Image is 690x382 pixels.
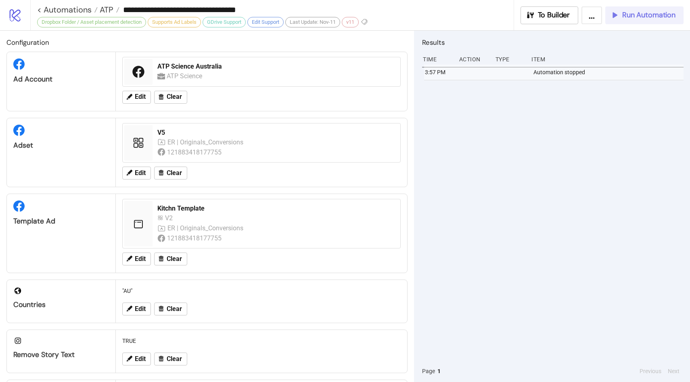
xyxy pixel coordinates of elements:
[13,300,109,309] div: Countries
[37,6,98,14] a: < Automations
[167,355,182,363] span: Clear
[13,75,109,84] div: Ad Account
[435,367,443,376] button: 1
[13,217,109,226] div: Template Ad
[135,355,146,363] span: Edit
[538,10,570,20] span: To Builder
[6,37,408,48] h2: Configuration
[154,253,187,265] button: Clear
[342,17,359,27] div: v11
[122,253,151,265] button: Edit
[154,167,187,180] button: Clear
[165,213,176,223] div: V2
[122,91,151,104] button: Edit
[531,52,684,67] div: Item
[533,65,686,80] div: Automation stopped
[148,17,201,27] div: Supports Ad Labels
[154,91,187,104] button: Clear
[13,141,109,150] div: Adset
[458,52,489,67] div: Action
[247,17,284,27] div: Edit Support
[37,17,146,27] div: Dropbox Folder / Asset placement detection
[422,52,453,67] div: Time
[422,37,684,48] h2: Results
[154,353,187,365] button: Clear
[98,6,119,14] a: ATP
[135,255,146,263] span: Edit
[622,10,675,20] span: Run Automation
[119,283,404,299] div: "AU"
[167,169,182,177] span: Clear
[203,17,246,27] div: GDrive Support
[167,137,245,147] div: ER | Originals_Conversions
[154,303,187,315] button: Clear
[98,4,113,15] span: ATP
[122,303,151,315] button: Edit
[13,350,109,359] div: Remove Story Text
[605,6,684,24] button: Run Automation
[424,65,455,80] div: 3:57 PM
[581,6,602,24] button: ...
[135,93,146,100] span: Edit
[157,62,395,71] div: ATP Science Australia
[157,128,395,137] div: V5
[167,305,182,313] span: Clear
[665,367,682,376] button: Next
[122,353,151,365] button: Edit
[167,93,182,100] span: Clear
[167,147,223,157] div: 121883418177755
[521,6,579,24] button: To Builder
[167,71,204,81] div: ATP Science
[135,169,146,177] span: Edit
[637,367,664,376] button: Previous
[285,17,340,27] div: Last Update: Nov-11
[422,367,435,376] span: Page
[167,255,182,263] span: Clear
[135,305,146,313] span: Edit
[119,333,404,349] div: TRUE
[167,233,223,243] div: 121883418177755
[122,167,151,180] button: Edit
[157,204,389,213] div: Kitchn Template
[167,223,245,233] div: ER | Originals_Conversions
[495,52,525,67] div: Type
